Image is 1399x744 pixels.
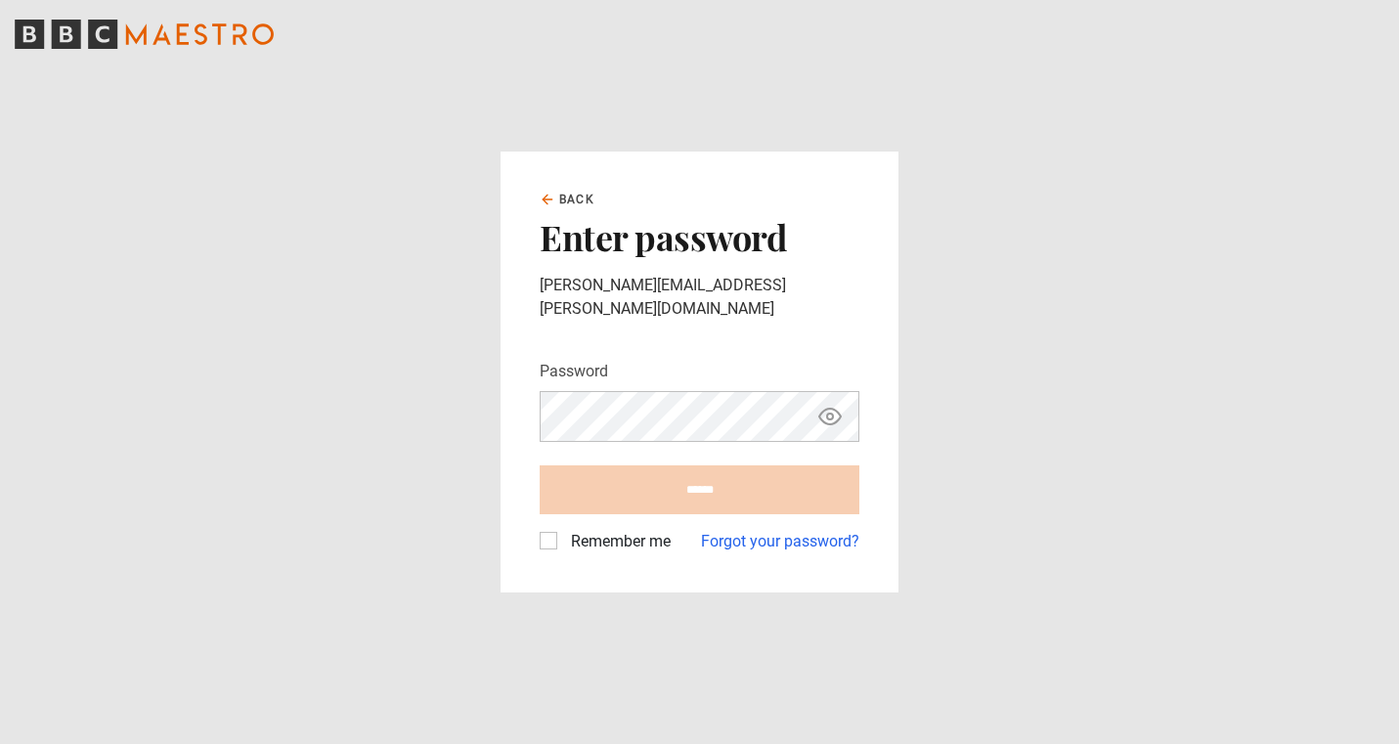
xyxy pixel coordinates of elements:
[540,360,608,383] label: Password
[701,530,859,553] a: Forgot your password?
[563,530,671,553] label: Remember me
[559,191,594,208] span: Back
[540,274,859,321] p: [PERSON_NAME][EMAIL_ADDRESS][PERSON_NAME][DOMAIN_NAME]
[813,400,847,434] button: Show password
[540,216,859,257] h2: Enter password
[15,20,274,49] svg: BBC Maestro
[540,191,594,208] a: Back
